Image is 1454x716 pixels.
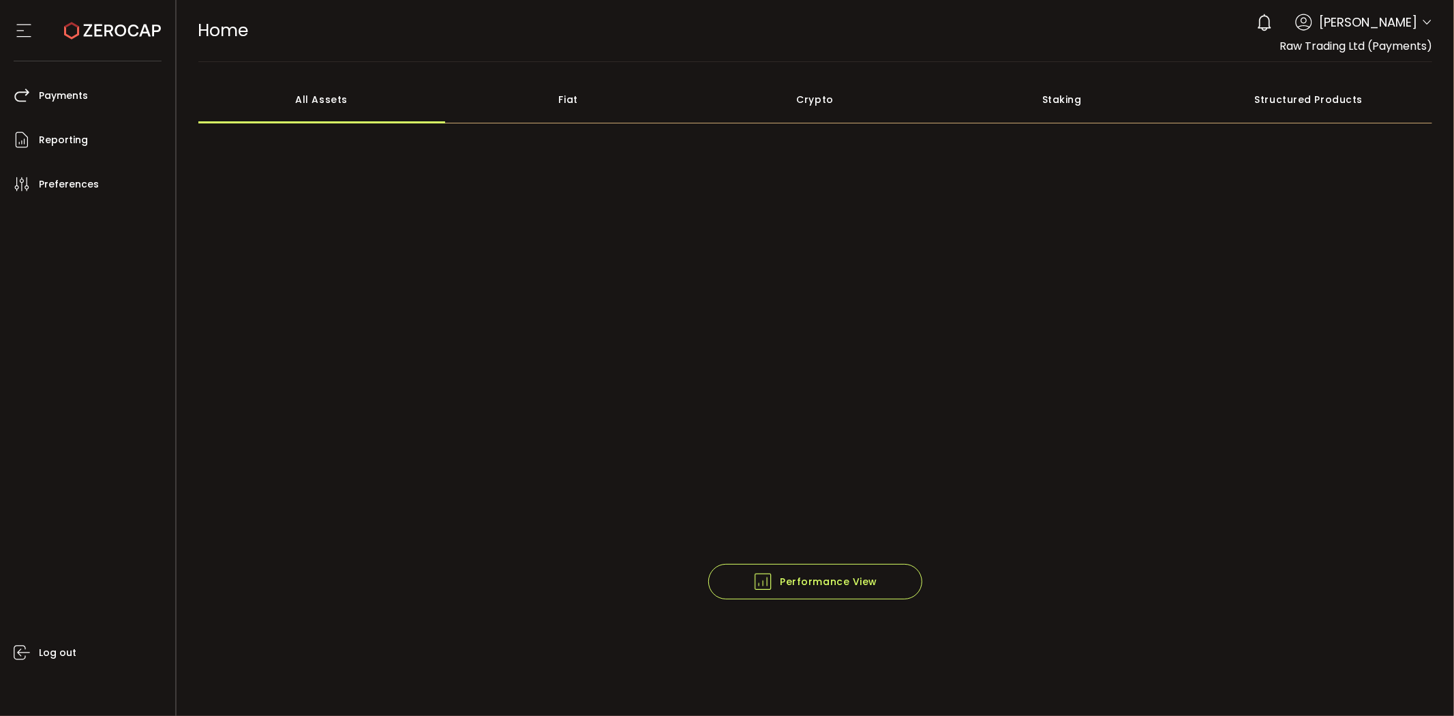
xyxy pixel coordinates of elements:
span: Performance View [753,571,877,592]
button: Performance View [708,564,922,599]
iframe: Chat Widget [1386,651,1454,716]
span: Raw Trading Ltd (Payments) [1279,38,1432,54]
span: Preferences [39,175,99,194]
span: Home [198,18,249,42]
div: Structured Products [1185,76,1432,123]
div: Fiat [445,76,692,123]
div: Staking [939,76,1185,123]
span: [PERSON_NAME] [1319,13,1417,31]
span: Payments [39,86,88,106]
div: Crypto [692,76,939,123]
div: All Assets [198,76,445,123]
span: Reporting [39,130,88,150]
span: Log out [39,643,76,663]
